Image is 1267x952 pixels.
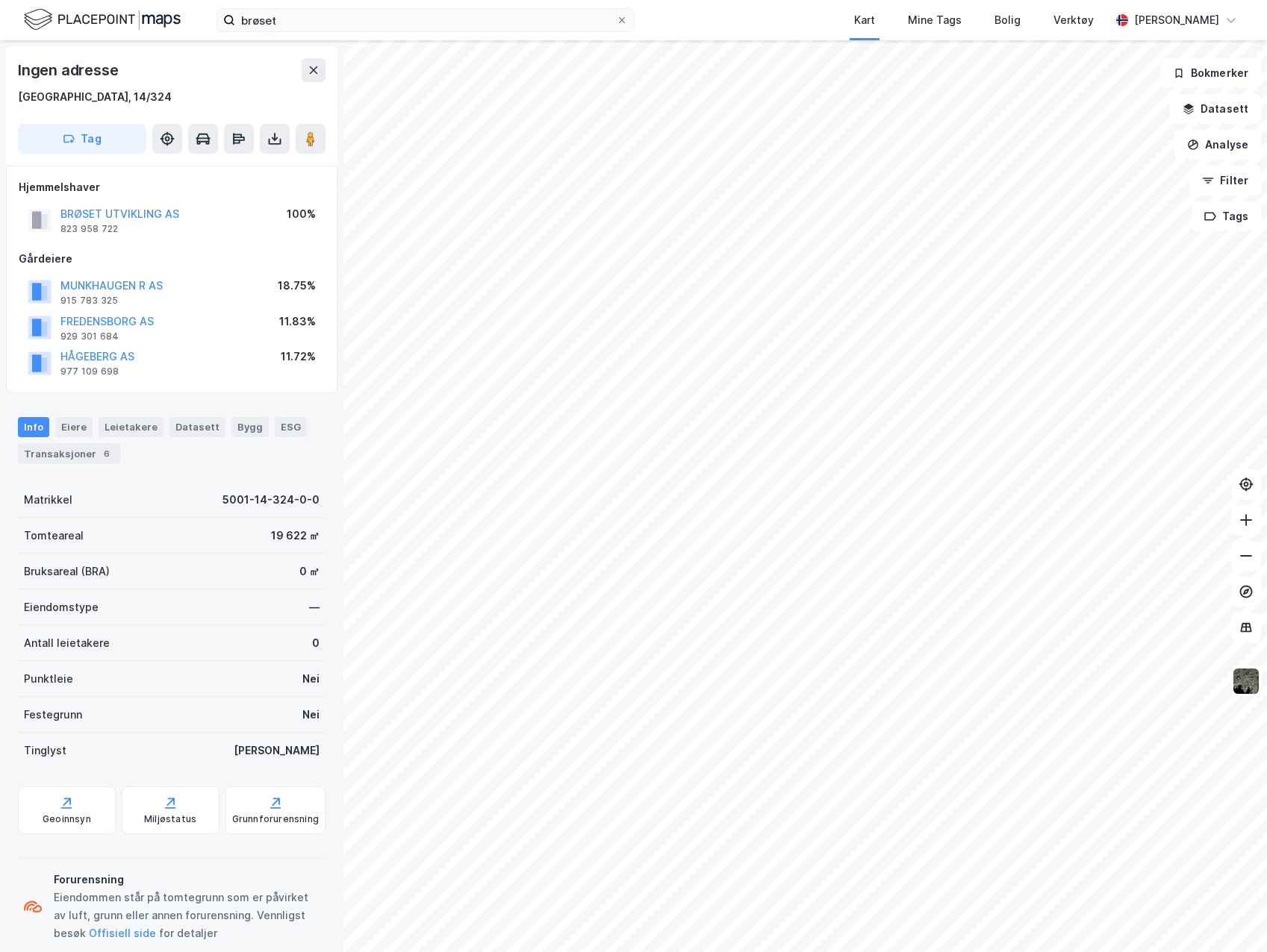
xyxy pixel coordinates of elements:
[309,598,320,616] div: —
[854,11,875,29] div: Kart
[169,417,225,436] div: Datasett
[302,670,320,688] div: Nei
[54,889,320,942] div: Eiendommen står på tomtegrunn som er påvirket av luft, grunn eller annen forurensning. Vennligst ...
[60,331,119,342] div: 929 301 684
[24,7,181,33] img: logo.f888ab2527a4732fd821a326f86c7f29.svg
[231,417,269,436] div: Bygg
[24,634,110,652] div: Antall leietakere
[1232,667,1260,695] img: 9k=
[222,491,320,509] div: 5001-14-324-0-0
[60,366,119,378] div: 977 109 698
[18,417,49,436] div: Info
[1192,201,1261,231] button: Tags
[1053,11,1094,29] div: Verktøy
[18,58,121,82] div: Ingen adresse
[19,250,325,268] div: Gårdeiere
[24,742,66,760] div: Tinglyst
[234,742,320,760] div: [PERSON_NAME]
[1160,58,1261,88] button: Bokmerker
[232,813,319,825] div: Grunnforurensning
[99,446,114,461] div: 6
[18,443,120,464] div: Transaksjoner
[1174,130,1261,160] button: Analyse
[43,813,91,825] div: Geoinnsyn
[312,634,320,652] div: 0
[144,813,196,825] div: Miljøstatus
[24,706,82,724] div: Festegrunn
[99,417,164,436] div: Leietakere
[60,223,118,235] div: 823 958 722
[1189,166,1261,195] button: Filter
[1134,11,1219,29] div: [PERSON_NAME]
[60,295,118,307] div: 915 783 325
[279,313,316,331] div: 11.83%
[994,11,1021,29] div: Bolig
[275,417,307,436] div: ESG
[24,491,72,509] div: Matrikkel
[55,417,93,436] div: Eiere
[287,205,316,223] div: 100%
[19,178,325,196] div: Hjemmelshaver
[278,277,316,295] div: 18.75%
[302,706,320,724] div: Nei
[271,527,320,545] div: 19 622 ㎡
[1192,880,1267,952] iframe: Chat Widget
[299,563,320,580] div: 0 ㎡
[281,348,316,366] div: 11.72%
[235,9,616,31] input: Søk på adresse, matrikkel, gårdeiere, leietakere eller personer
[18,124,146,154] button: Tag
[54,871,320,889] div: Forurensning
[24,598,99,616] div: Eiendomstype
[1170,94,1261,124] button: Datasett
[24,670,73,688] div: Punktleie
[24,563,110,580] div: Bruksareal (BRA)
[908,11,962,29] div: Mine Tags
[18,88,172,106] div: [GEOGRAPHIC_DATA], 14/324
[24,527,84,545] div: Tomteareal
